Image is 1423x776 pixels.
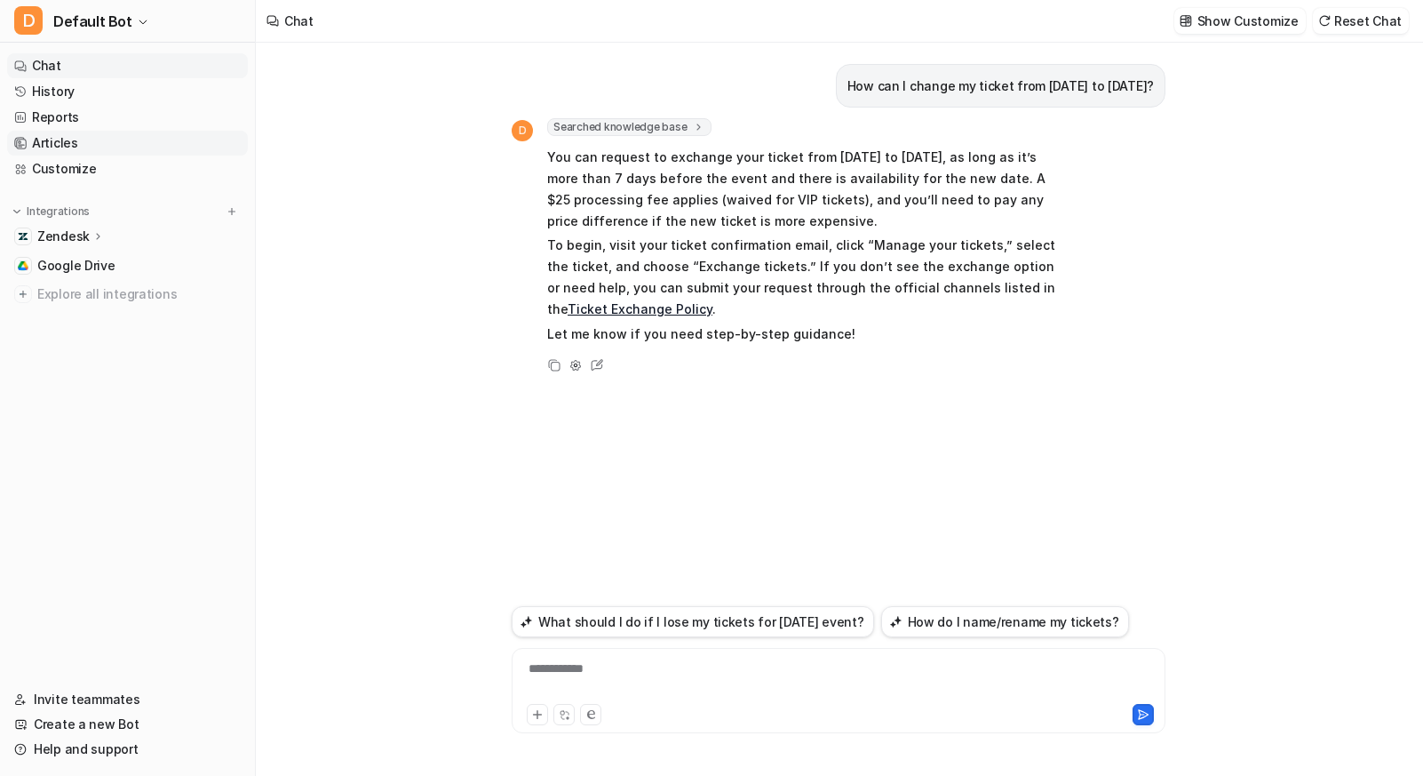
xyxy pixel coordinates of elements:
[7,687,248,712] a: Invite teammates
[27,204,90,219] p: Integrations
[226,205,238,218] img: menu_add.svg
[1174,8,1306,34] button: Show Customize
[547,324,1067,345] p: Let me know if you need step-by-step guidance!
[881,606,1129,637] button: How do I name/rename my tickets?
[547,235,1067,320] p: To begin, visit your ticket confirmation email, click “Manage your tickets,” select the ticket, a...
[1318,14,1331,28] img: reset
[1313,8,1409,34] button: Reset Chat
[14,285,32,303] img: explore all integrations
[284,12,314,30] div: Chat
[7,203,95,220] button: Integrations
[7,53,248,78] a: Chat
[7,131,248,156] a: Articles
[18,260,28,271] img: Google Drive
[547,147,1067,232] p: You can request to exchange your ticket from [DATE] to [DATE], as long as it’s more than 7 days b...
[37,257,115,275] span: Google Drive
[7,712,248,737] a: Create a new Bot
[7,79,248,104] a: History
[37,228,90,245] p: Zendesk
[512,606,874,637] button: What should I do if I lose my tickets for [DATE] event?
[847,76,1154,97] p: How can I change my ticket from [DATE] to [DATE]?
[568,301,712,316] a: Ticket Exchange Policy
[512,120,533,141] span: D
[37,280,241,308] span: Explore all integrations
[547,118,711,136] span: Searched knowledge base
[53,9,132,34] span: Default Bot
[14,6,43,35] span: D
[1180,14,1192,28] img: customize
[11,205,23,218] img: expand menu
[1197,12,1299,30] p: Show Customize
[7,156,248,181] a: Customize
[7,105,248,130] a: Reports
[7,253,248,278] a: Google DriveGoogle Drive
[7,737,248,762] a: Help and support
[18,231,28,242] img: Zendesk
[7,282,248,307] a: Explore all integrations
